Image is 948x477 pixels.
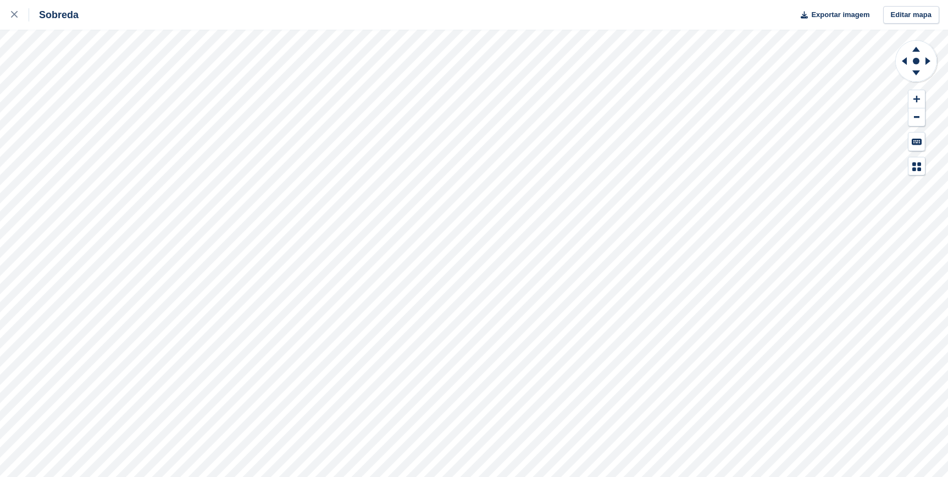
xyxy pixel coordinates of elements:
[29,8,79,21] div: Sobreda
[908,90,925,108] button: Zoom In
[794,6,869,24] button: Exportar imagem
[811,9,869,20] span: Exportar imagem
[908,157,925,176] button: Map Legend
[908,133,925,151] button: Keyboard Shortcuts
[908,108,925,127] button: Zoom Out
[883,6,939,24] a: Editar mapa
